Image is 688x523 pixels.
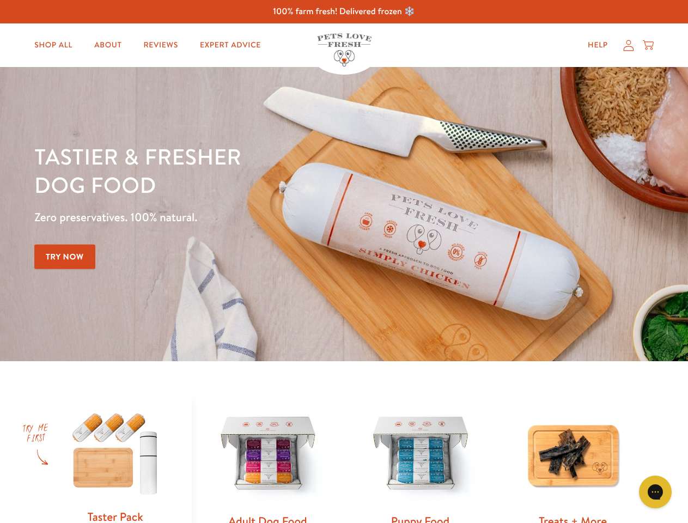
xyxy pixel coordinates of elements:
[86,34,130,56] a: About
[34,142,447,199] h1: Tastier & fresher dog food
[579,34,617,56] a: Help
[317,33,372,66] img: Pets Love Fresh
[26,34,81,56] a: Shop All
[135,34,186,56] a: Reviews
[34,245,95,269] a: Try Now
[191,34,270,56] a: Expert Advice
[34,208,447,227] p: Zero preservatives. 100% natural.
[634,472,677,512] iframe: Gorgias live chat messenger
